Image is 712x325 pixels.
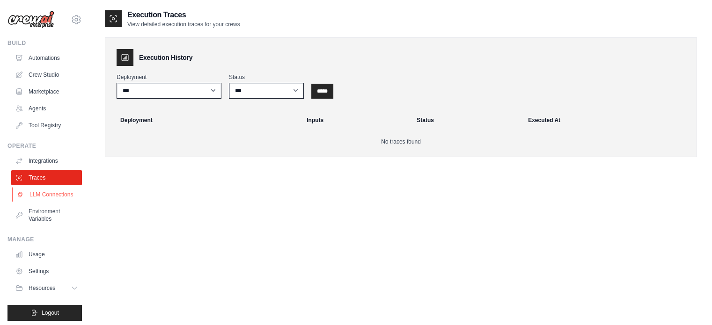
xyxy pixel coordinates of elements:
[117,138,685,145] p: No traces found
[12,187,83,202] a: LLM Connections
[411,110,522,130] th: Status
[11,204,82,226] a: Environment Variables
[522,110,693,130] th: Executed At
[11,153,82,168] a: Integrations
[11,84,82,99] a: Marketplace
[11,170,82,185] a: Traces
[139,53,192,62] h3: Execution History
[7,236,82,243] div: Manage
[7,39,82,47] div: Build
[117,73,221,81] label: Deployment
[11,281,82,296] button: Resources
[301,110,411,130] th: Inputs
[11,118,82,133] a: Tool Registry
[11,264,82,279] a: Settings
[11,101,82,116] a: Agents
[127,9,240,21] h2: Execution Traces
[7,11,54,29] img: Logo
[7,305,82,321] button: Logout
[11,247,82,262] a: Usage
[42,309,59,317] span: Logout
[29,284,55,292] span: Resources
[127,21,240,28] p: View detailed execution traces for your crews
[7,142,82,150] div: Operate
[229,73,304,81] label: Status
[11,51,82,65] a: Automations
[109,110,301,130] th: Deployment
[11,67,82,82] a: Crew Studio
